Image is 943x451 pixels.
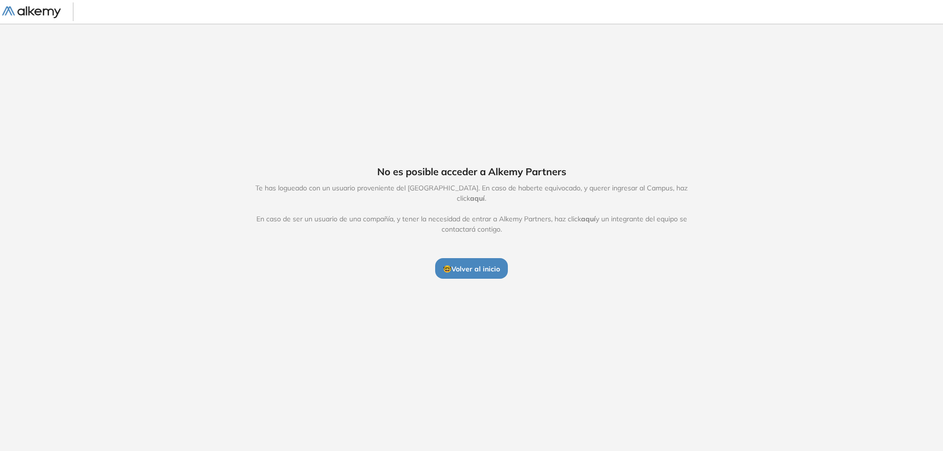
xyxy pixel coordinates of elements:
span: 🤓 Volver al inicio [443,265,500,273]
span: aquí [581,214,596,223]
span: aquí [470,194,485,203]
button: 🤓Volver al inicio [435,258,508,279]
span: Te has logueado con un usuario proveniente del [GEOGRAPHIC_DATA]. En caso de haberte equivocado, ... [245,183,698,235]
img: Logo [2,6,61,19]
span: No es posible acceder a Alkemy Partners [377,164,566,179]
